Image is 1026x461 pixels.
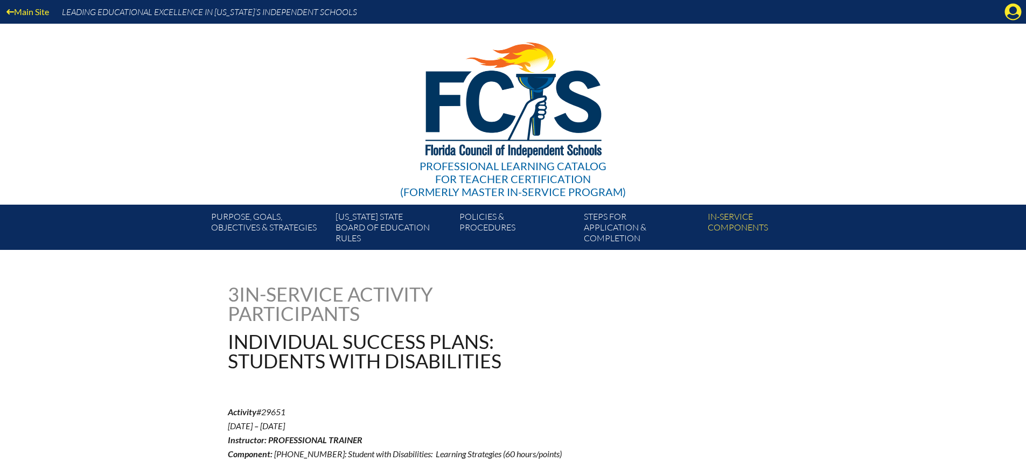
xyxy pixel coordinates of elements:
[455,209,579,250] a: Policies &Procedures
[503,449,562,459] span: (60 hours/points)
[1004,3,1022,20] svg: Manage account
[228,282,239,306] span: 3
[228,405,607,461] p: #29651
[268,435,362,445] span: Professional Trainer
[435,172,591,185] span: for Teacher Certification
[228,407,256,417] b: Activity
[274,449,501,459] span: [PHONE_NUMBER]: Student with Disabilities: Learning Strategies
[228,435,267,445] b: Instructor:
[400,159,626,198] div: Professional Learning Catalog (formerly Master In-service Program)
[580,209,703,250] a: Steps forapplication & completion
[703,209,827,250] a: In-servicecomponents
[2,4,53,19] a: Main Site
[331,209,455,250] a: [US_STATE] StateBoard of Education rules
[228,449,273,459] b: Component:
[396,22,630,200] a: Professional Learning Catalog for Teacher Certification(formerly Master In-service Program)
[228,332,582,371] h1: Individual Success Plans: Students with Disabilities
[207,209,331,250] a: Purpose, goals,objectives & strategies
[228,421,285,431] span: [DATE] – [DATE]
[402,24,624,171] img: FCISlogo221.eps
[228,284,445,323] h1: In-service Activity Participants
